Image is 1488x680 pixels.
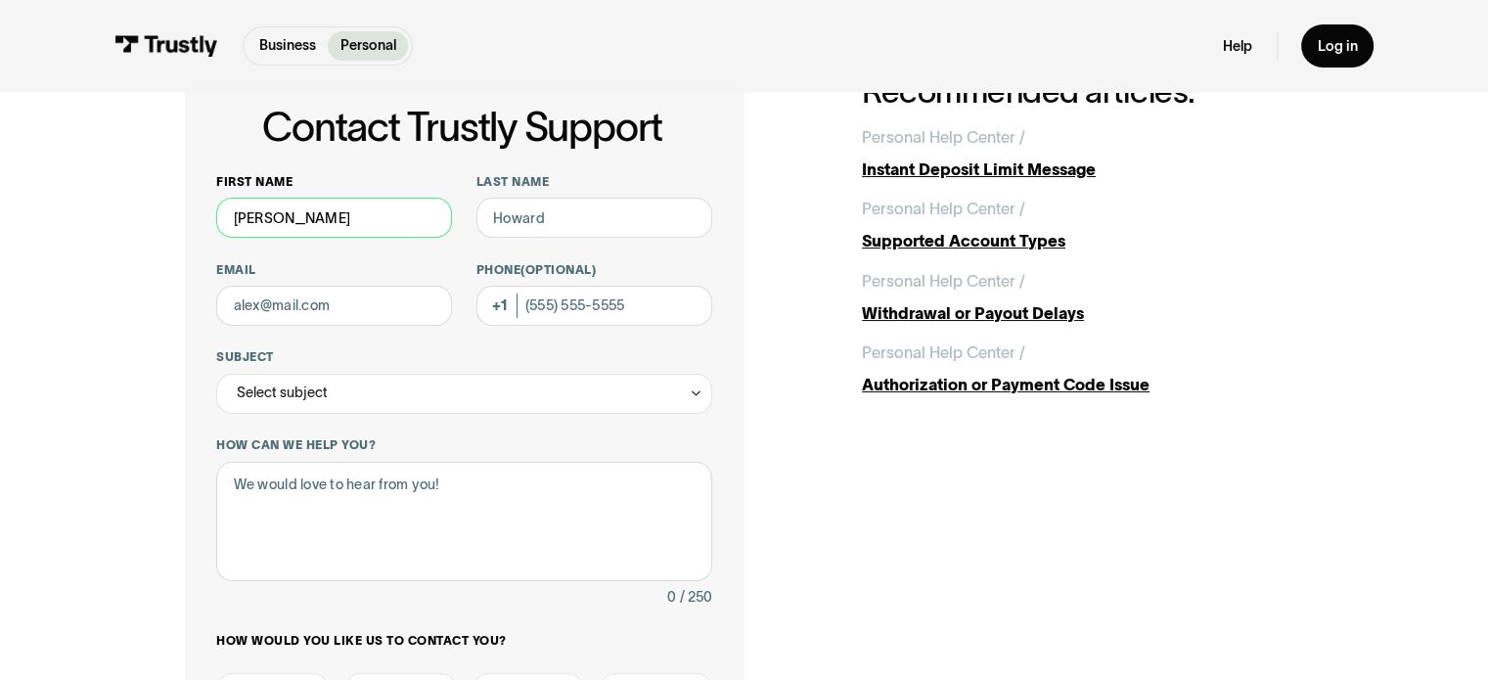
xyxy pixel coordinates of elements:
[862,125,1303,181] a: Personal Help Center /Instant Deposit Limit Message
[1223,37,1252,56] a: Help
[520,263,596,276] span: (Optional)
[216,374,711,414] div: Select subject
[216,262,452,278] label: Email
[476,262,712,278] label: Phone
[248,31,329,61] a: Business
[862,340,1303,396] a: Personal Help Center /Authorization or Payment Code Issue
[259,35,316,56] p: Business
[328,31,408,61] a: Personal
[862,125,1025,150] div: Personal Help Center /
[862,373,1303,397] div: Authorization or Payment Code Issue
[216,198,452,238] input: Alex
[114,35,218,57] img: Trustly Logo
[212,106,711,150] h1: Contact Trustly Support
[862,197,1303,252] a: Personal Help Center /Supported Account Types
[237,381,328,405] div: Select subject
[216,633,711,649] label: How would you like us to contact you?
[216,286,452,326] input: alex@mail.com
[862,269,1025,294] div: Personal Help Center /
[862,197,1025,221] div: Personal Help Center /
[667,585,676,610] div: 0
[476,174,712,190] label: Last name
[862,229,1303,253] div: Supported Account Types
[340,35,396,56] p: Personal
[862,158,1303,182] div: Instant Deposit Limit Message
[216,437,711,453] label: How can we help you?
[1317,37,1357,56] div: Log in
[680,585,712,610] div: / 250
[216,174,452,190] label: First name
[862,269,1303,325] a: Personal Help Center /Withdrawal or Payout Delays
[476,286,712,326] input: (555) 555-5555
[862,301,1303,326] div: Withdrawal or Payout Delays
[862,340,1025,365] div: Personal Help Center /
[1301,24,1374,67] a: Log in
[862,74,1303,110] h2: Recommended articles:
[216,349,711,365] label: Subject
[476,198,712,238] input: Howard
